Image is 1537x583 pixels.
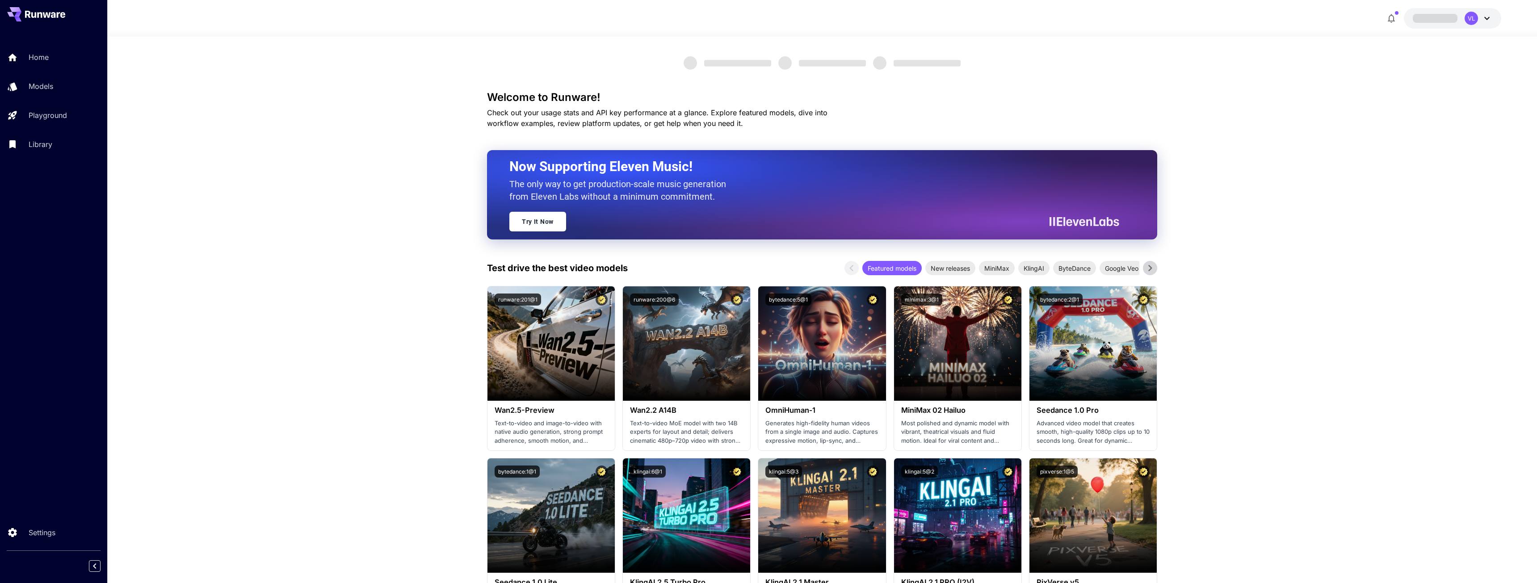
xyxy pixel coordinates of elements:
button: Certified Model – Vetted for best performance and includes a commercial license. [596,466,608,478]
button: Certified Model – Vetted for best performance and includes a commercial license. [731,294,743,306]
button: klingai:5@2 [901,466,938,478]
span: ByteDance [1053,264,1096,273]
div: Featured models [862,261,922,275]
h3: Wan2.2 A14B [630,406,743,415]
button: runware:201@1 [495,294,541,306]
button: Collapse sidebar [89,560,101,572]
img: alt [623,286,750,401]
button: minimax:3@1 [901,294,942,306]
img: alt [487,286,615,401]
img: alt [1029,458,1157,573]
span: New releases [925,264,975,273]
div: VL [1465,12,1478,25]
img: alt [758,458,886,573]
button: runware:200@6 [630,294,679,306]
h3: MiniMax 02 Hailuo [901,406,1014,415]
h3: OmniHuman‑1 [765,406,878,415]
span: Google Veo [1100,264,1144,273]
button: Certified Model – Vetted for best performance and includes a commercial license. [867,466,879,478]
div: New releases [925,261,975,275]
p: Text-to-video and image-to-video with native audio generation, strong prompt adherence, smooth mo... [495,419,608,445]
img: alt [894,458,1021,573]
img: alt [623,458,750,573]
button: Certified Model – Vetted for best performance and includes a commercial license. [1002,466,1014,478]
p: Most polished and dynamic model with vibrant, theatrical visuals and fluid motion. Ideal for vira... [901,419,1014,445]
button: bytedance:1@1 [495,466,540,478]
button: VL [1404,8,1501,29]
h3: Welcome to Runware! [487,91,1157,104]
p: The only way to get production-scale music generation from Eleven Labs without a minimum commitment. [509,178,733,203]
img: alt [894,286,1021,401]
button: pixverse:1@5 [1037,466,1078,478]
button: Certified Model – Vetted for best performance and includes a commercial license. [731,466,743,478]
p: Library [29,139,52,150]
span: MiniMax [979,264,1015,273]
h2: Now Supporting Eleven Music! [509,158,1113,175]
button: Certified Model – Vetted for best performance and includes a commercial license. [867,294,879,306]
button: klingai:5@3 [765,466,802,478]
p: Advanced video model that creates smooth, high-quality 1080p clips up to 10 seconds long. Great f... [1037,419,1150,445]
img: alt [487,458,615,573]
p: Settings [29,527,55,538]
span: KlingAI [1018,264,1050,273]
p: Home [29,52,49,63]
button: klingai:6@1 [630,466,666,478]
button: Certified Model – Vetted for best performance and includes a commercial license. [1138,294,1150,306]
div: KlingAI [1018,261,1050,275]
p: Text-to-video MoE model with two 14B experts for layout and detail; delivers cinematic 480p–720p ... [630,419,743,445]
div: Google Veo [1100,261,1144,275]
button: Certified Model – Vetted for best performance and includes a commercial license. [1138,466,1150,478]
button: Certified Model – Vetted for best performance and includes a commercial license. [1002,294,1014,306]
span: Featured models [862,264,922,273]
h3: Wan2.5-Preview [495,406,608,415]
button: Certified Model – Vetted for best performance and includes a commercial license. [596,294,608,306]
div: MiniMax [979,261,1015,275]
button: bytedance:2@1 [1037,294,1083,306]
div: ByteDance [1053,261,1096,275]
img: alt [758,286,886,401]
img: alt [1029,286,1157,401]
h3: Seedance 1.0 Pro [1037,406,1150,415]
div: Collapse sidebar [96,558,107,574]
button: bytedance:5@1 [765,294,811,306]
span: Check out your usage stats and API key performance at a glance. Explore featured models, dive int... [487,108,827,128]
p: Playground [29,110,67,121]
a: Try It Now [509,212,566,231]
p: Generates high-fidelity human videos from a single image and audio. Captures expressive motion, l... [765,419,878,445]
p: Test drive the best video models [487,261,628,275]
p: Models [29,81,53,92]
